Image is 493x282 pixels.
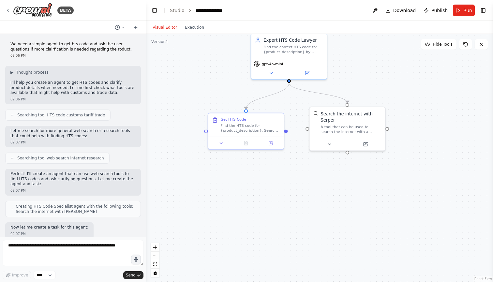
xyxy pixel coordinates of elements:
button: zoom in [151,243,159,252]
div: Expert HTS Code LawyerFind the correct HTS code for {product_description} by searching customs da... [251,33,328,80]
button: Hide Tools [421,39,456,50]
div: React Flow controls [151,243,159,277]
button: fit view [151,260,159,269]
span: Searching tool web search internet research [17,156,104,161]
div: 02:06 PM [10,97,136,102]
button: Open in side panel [260,140,281,147]
button: ▶Thought process [10,70,49,75]
div: BETA [57,7,74,14]
div: Version 1 [151,39,168,44]
div: SerperDevToolSearch the internet with SerperA tool that can be used to search the internet with a... [309,107,386,151]
p: I'll help you create an agent to get HTS codes and clarify product details when needed. Let me fi... [10,80,136,96]
div: 02:06 PM [10,53,136,58]
button: No output available [233,140,259,147]
button: Open in side panel [290,69,324,77]
p: Now let me create a task for this agent: [10,225,88,230]
button: Improve [3,271,31,279]
div: Get HTS CodeFind the HTS code for {product_description}. Search online customs databases and reso... [208,113,285,150]
div: 02:07 PM [10,140,136,145]
button: Open in side panel [348,141,382,148]
button: Click to speak your automation idea [131,255,141,264]
div: 02:07 PM [10,231,88,236]
span: Send [126,273,136,278]
div: Find the HTS code for {product_description}. Search online customs databases and resources to ide... [220,123,280,133]
button: Hide left sidebar [150,6,159,15]
button: toggle interactivity [151,269,159,277]
p: We need a simple agent to get hts code and ask the user questions if more clairfication is needed... [10,42,136,52]
span: gpt-4o-mini [261,61,283,66]
p: Perfect! I'll create an agent that can use web search tools to find HTS codes and ask clarifying ... [10,171,136,187]
button: Publish [421,5,450,16]
p: Let me search for more general web search or research tools that could help with finding HTS codes: [10,128,136,139]
a: React Flow attribution [474,277,492,281]
button: Send [123,271,143,279]
button: Show right sidebar [479,6,488,15]
nav: breadcrumb [170,7,222,14]
div: A tool that can be used to search the internet with a search_query. Supports different search typ... [321,124,381,134]
div: Find the correct HTS code for {product_description} by searching customs databases and official H... [263,44,323,54]
span: Creating HTS Code Specialist agent with the following tools: Search the internet with [PERSON_NAME] [16,204,135,214]
span: Publish [431,7,448,14]
div: Expert HTS Code Lawyer [263,37,323,43]
button: Switch to previous chat [112,23,128,31]
g: Edge from e010acbb-be6d-4801-85ad-691df74c2660 to 4e5a3792-e58a-43a0-bb36-8b0eae4b9cac [243,83,292,109]
span: Improve [12,273,28,278]
div: 02:07 PM [10,188,136,193]
span: Searching tool HTS code customs tariff trade [17,112,105,118]
g: Edge from e010acbb-be6d-4801-85ad-691df74c2660 to 6fb8bd16-f4f7-4597-b1d7-97ef9719871d [286,83,351,103]
span: Thought process [16,70,49,75]
img: Logo [13,3,52,18]
button: Start a new chat [130,23,141,31]
button: Execution [181,23,208,31]
img: SerperDevTool [313,111,318,116]
button: Download [383,5,419,16]
span: Download [393,7,416,14]
button: Run [453,5,475,16]
div: Search the internet with Serper [321,111,381,123]
button: zoom out [151,252,159,260]
span: ▶ [10,70,13,75]
span: Hide Tools [433,42,453,47]
a: Studio [170,8,185,13]
div: Get HTS Code [220,117,246,122]
button: Visual Editor [149,23,181,31]
span: Run [463,7,472,14]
